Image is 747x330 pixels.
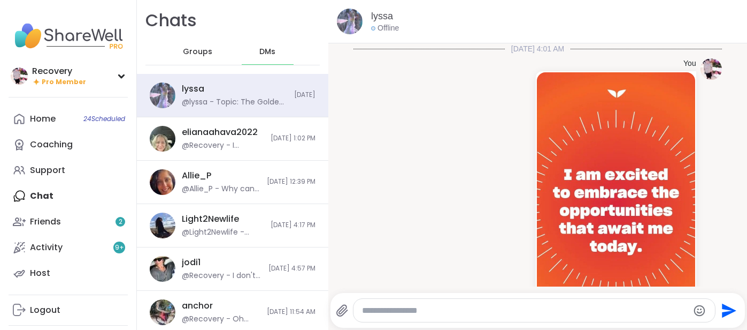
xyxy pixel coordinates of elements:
[30,113,56,125] div: Home
[700,58,722,80] img: https://sharewell-space-live.sfo3.digitaloceanspaces.com/user-generated/c703a1d2-29a7-4d77-aef4-3...
[42,78,86,87] span: Pro Member
[182,257,201,268] div: jodi1
[145,9,197,33] h1: Chats
[267,307,315,317] span: [DATE] 11:54 AM
[182,140,264,151] div: @Recovery - I opened up 2 spots. One was taken hopefully the other is still available
[267,177,315,186] span: [DATE] 12:39 PM
[693,304,706,317] button: Emoji picker
[268,264,315,273] span: [DATE] 4:57 PM
[150,213,175,238] img: https://sharewell-space-live.sfo3.digitaloceanspaces.com/user-generated/a7f8707e-e84f-4527-ae09-3...
[30,242,63,253] div: Activity
[182,271,262,281] div: @Recovery - I don't usually buy thought that I was DM you I'll use it.
[182,213,239,225] div: Light2Newlife
[371,23,399,34] div: Offline
[362,305,689,316] textarea: Type your message
[30,304,60,316] div: Logout
[182,126,258,138] div: elianaahava2022
[182,170,211,182] div: Allie_P
[182,227,264,238] div: @Light2Newlife - Thanks
[11,67,28,85] img: Recovery
[115,243,124,252] span: 9 +
[182,83,204,95] div: lyssa
[9,260,128,286] a: Host
[683,58,696,69] h4: You
[9,157,128,183] a: Support
[32,65,86,77] div: Recovery
[30,216,61,228] div: Friends
[117,140,126,148] iframe: Spotlight
[183,47,212,57] span: Groups
[259,47,275,57] span: DMs
[9,17,128,55] img: ShareWell Nav Logo
[119,217,122,227] span: 2
[182,97,288,108] div: @lyssa - Topic: The Golden Compass is more than a tool for direction — it is a metaphor for intui...
[182,314,260,325] div: @Recovery - Oh that's nice. Glad you got away.
[83,115,125,123] span: 24 Scheduled
[150,299,175,325] img: https://sharewell-space-live.sfo3.digitaloceanspaces.com/user-generated/bd698b57-9748-437a-a102-e...
[337,9,363,34] img: https://sharewell-space-live.sfo3.digitaloceanspaces.com/user-generated/666f9ab0-b952-44c3-ad34-f...
[9,235,128,260] a: Activity9+
[30,139,73,151] div: Coaching
[9,209,128,235] a: Friends2
[371,10,393,23] a: lyssa
[30,267,50,279] div: Host
[715,298,740,322] button: Send
[9,106,128,132] a: Home24Scheduled
[30,164,65,176] div: Support
[505,43,571,54] span: [DATE] 4:01 AM
[150,256,175,282] img: https://sharewell-space-live.sfo3.digitaloceanspaces.com/user-generated/a5928eca-999f-4a91-84ca-f...
[150,126,175,152] img: https://sharewell-space-live.sfo3.digitaloceanspaces.com/user-generated/43a3f0dc-253b-45f3-9d50-8...
[182,184,260,194] div: @Allie_P - Why can’t they fix it? My last session half the people could not hear me.
[150,82,175,108] img: https://sharewell-space-live.sfo3.digitaloceanspaces.com/user-generated/666f9ab0-b952-44c3-ad34-f...
[182,300,213,312] div: anchor
[9,132,128,157] a: Coaching
[271,221,315,230] span: [DATE] 4:17 PM
[150,169,175,195] img: https://sharewell-space-live.sfo3.digitaloceanspaces.com/user-generated/9890d388-459a-40d4-b033-d...
[9,297,128,323] a: Logout
[271,134,315,143] span: [DATE] 1:02 PM
[537,72,695,327] img: 17547264544973471293668878375610.jpg
[294,91,315,100] span: [DATE]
